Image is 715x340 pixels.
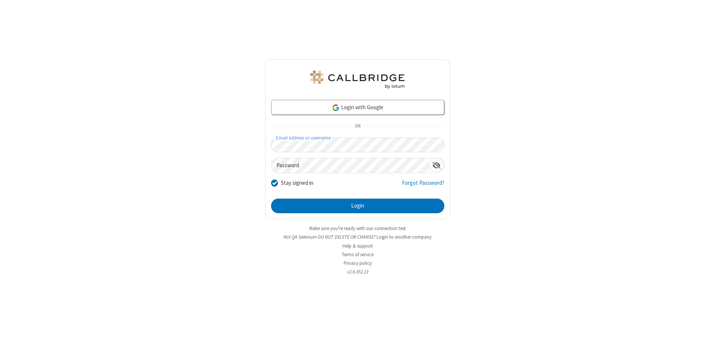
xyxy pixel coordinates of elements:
a: Privacy policy [344,260,372,266]
a: Forgot Password? [402,179,444,193]
div: Show password [429,158,444,172]
label: Stay signed in [281,179,313,187]
iframe: Chat [696,321,709,335]
a: Login with Google [271,100,444,115]
a: Make sure you're ready with our connection test [309,225,406,232]
input: Password [271,158,429,173]
img: google-icon.png [332,104,340,112]
a: Terms of service [342,251,374,258]
input: Email address or username [271,138,444,152]
span: OR [352,121,363,132]
li: Not QA Selenium DO NOT DELETE OR CHANGE? [265,233,450,241]
li: v2.6.352.13 [265,268,450,275]
img: QA Selenium DO NOT DELETE OR CHANGE [309,71,406,89]
button: Login [271,199,444,214]
a: Help & support [343,243,373,249]
button: Login to another company [377,233,432,241]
